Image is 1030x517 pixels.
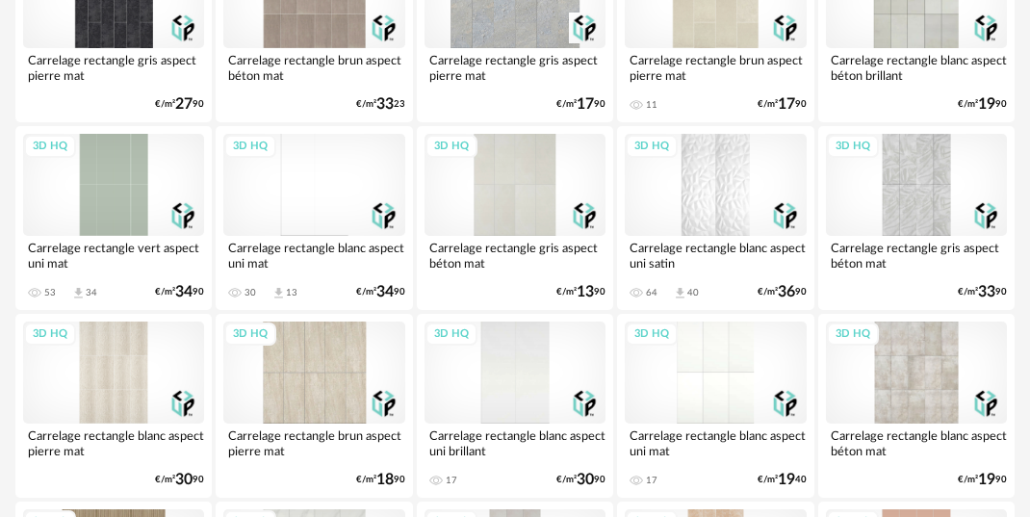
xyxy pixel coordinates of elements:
[15,314,212,498] a: 3D HQ Carrelage rectangle blanc aspect pierre mat €/m²3090
[425,135,477,159] div: 3D HQ
[446,475,457,486] div: 17
[425,48,605,87] div: Carrelage rectangle gris aspect pierre mat
[758,98,807,111] div: €/m² 90
[577,474,594,486] span: 30
[577,98,594,111] span: 17
[425,323,477,347] div: 3D HQ
[778,286,795,298] span: 36
[978,286,995,298] span: 33
[24,323,76,347] div: 3D HQ
[417,126,613,310] a: 3D HQ Carrelage rectangle gris aspect béton mat €/m²1390
[958,474,1007,486] div: €/m² 90
[155,98,204,111] div: €/m² 90
[425,236,605,274] div: Carrelage rectangle gris aspect béton mat
[15,126,212,310] a: 3D HQ Carrelage rectangle vert aspect uni mat 53 Download icon 34 €/m²3490
[818,126,1015,310] a: 3D HQ Carrelage rectangle gris aspect béton mat €/m²3390
[175,98,193,111] span: 27
[556,474,605,486] div: €/m² 90
[818,314,1015,498] a: 3D HQ Carrelage rectangle blanc aspect béton mat €/m²1990
[778,474,795,486] span: 19
[826,424,1007,462] div: Carrelage rectangle blanc aspect béton mat
[625,424,806,462] div: Carrelage rectangle blanc aspect uni mat
[175,474,193,486] span: 30
[23,236,204,274] div: Carrelage rectangle vert aspect uni mat
[24,135,76,159] div: 3D HQ
[44,287,56,298] div: 53
[356,286,405,298] div: €/m² 90
[826,236,1007,274] div: Carrelage rectangle gris aspect béton mat
[417,314,613,498] a: 3D HQ Carrelage rectangle blanc aspect uni brillant 17 €/m²3090
[376,98,394,111] span: 33
[376,474,394,486] span: 18
[556,286,605,298] div: €/m² 90
[216,314,412,498] a: 3D HQ Carrelage rectangle brun aspect pierre mat €/m²1890
[23,424,204,462] div: Carrelage rectangle blanc aspect pierre mat
[626,323,678,347] div: 3D HQ
[646,287,657,298] div: 64
[556,98,605,111] div: €/m² 90
[155,474,204,486] div: €/m² 90
[175,286,193,298] span: 34
[223,236,404,274] div: Carrelage rectangle blanc aspect uni mat
[617,314,813,498] a: 3D HQ Carrelage rectangle blanc aspect uni mat 17 €/m²1940
[778,98,795,111] span: 17
[223,48,404,87] div: Carrelage rectangle brun aspect béton mat
[687,287,699,298] div: 40
[827,323,879,347] div: 3D HQ
[617,126,813,310] a: 3D HQ Carrelage rectangle blanc aspect uni satin 64 Download icon 40 €/m²3690
[245,287,256,298] div: 30
[958,286,1007,298] div: €/m² 90
[626,135,678,159] div: 3D HQ
[155,286,204,298] div: €/m² 90
[646,99,657,111] div: 11
[826,48,1007,87] div: Carrelage rectangle blanc aspect béton brillant
[224,323,276,347] div: 3D HQ
[356,474,405,486] div: €/m² 90
[86,287,97,298] div: 34
[356,98,405,111] div: €/m² 23
[71,286,86,300] span: Download icon
[827,135,879,159] div: 3D HQ
[978,474,995,486] span: 19
[376,286,394,298] span: 34
[577,286,594,298] span: 13
[758,286,807,298] div: €/m² 90
[224,135,276,159] div: 3D HQ
[958,98,1007,111] div: €/m² 90
[286,287,297,298] div: 13
[23,48,204,87] div: Carrelage rectangle gris aspect pierre mat
[646,475,657,486] div: 17
[216,126,412,310] a: 3D HQ Carrelage rectangle blanc aspect uni mat 30 Download icon 13 €/m²3490
[978,98,995,111] span: 19
[271,286,286,300] span: Download icon
[625,236,806,274] div: Carrelage rectangle blanc aspect uni satin
[673,286,687,300] span: Download icon
[425,424,605,462] div: Carrelage rectangle blanc aspect uni brillant
[625,48,806,87] div: Carrelage rectangle brun aspect pierre mat
[223,424,404,462] div: Carrelage rectangle brun aspect pierre mat
[758,474,807,486] div: €/m² 40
